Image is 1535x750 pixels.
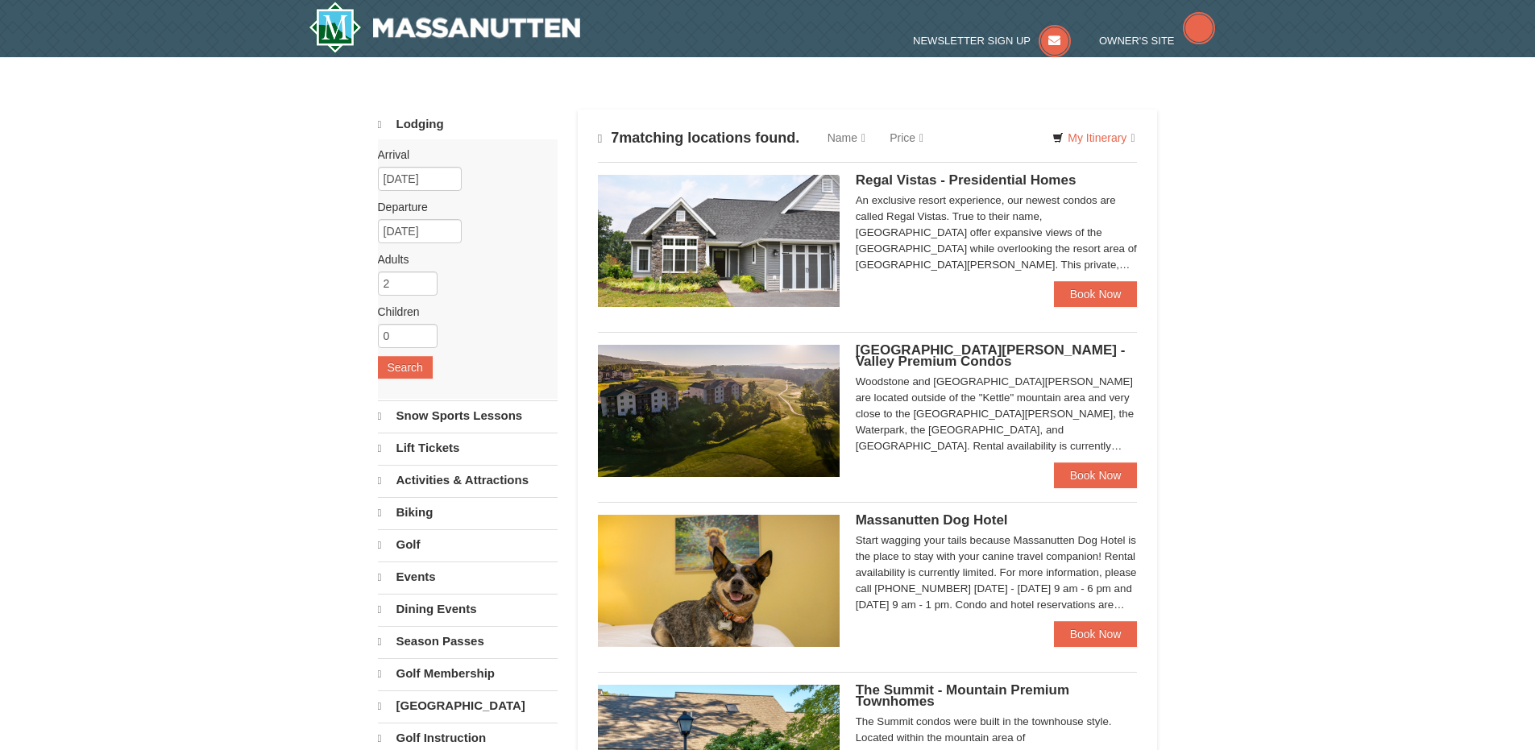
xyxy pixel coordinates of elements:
a: Newsletter Sign Up [913,35,1071,47]
img: 27428181-5-81c892a3.jpg [598,515,840,647]
label: Arrival [378,147,546,163]
a: Activities & Attractions [378,465,558,495]
a: Price [877,122,936,154]
div: An exclusive resort experience, our newest condos are called Regal Vistas. True to their name, [G... [856,193,1138,273]
a: Dining Events [378,594,558,624]
img: Massanutten Resort Logo [309,2,581,53]
label: Adults [378,251,546,267]
a: My Itinerary [1042,126,1145,150]
a: Golf [378,529,558,560]
a: Owner's Site [1099,35,1215,47]
a: Snow Sports Lessons [378,400,558,431]
span: Newsletter Sign Up [913,35,1031,47]
a: Biking [378,497,558,528]
a: Name [815,122,877,154]
a: Golf Membership [378,658,558,689]
label: Children [378,304,546,320]
span: The Summit - Mountain Premium Townhomes [856,682,1069,709]
span: Massanutten Dog Hotel [856,512,1008,528]
a: Season Passes [378,626,558,657]
img: 19219041-4-ec11c166.jpg [598,345,840,477]
span: Owner's Site [1099,35,1175,47]
span: Regal Vistas - Presidential Homes [856,172,1077,188]
a: Book Now [1054,281,1138,307]
span: [GEOGRAPHIC_DATA][PERSON_NAME] - Valley Premium Condos [856,342,1126,369]
div: Woodstone and [GEOGRAPHIC_DATA][PERSON_NAME] are located outside of the "Kettle" mountain area an... [856,374,1138,454]
a: Massanutten Resort [309,2,581,53]
a: [GEOGRAPHIC_DATA] [378,690,558,721]
label: Departure [378,199,546,215]
a: Book Now [1054,462,1138,488]
a: Book Now [1054,621,1138,647]
button: Search [378,356,433,379]
img: 19218991-1-902409a9.jpg [598,175,840,307]
div: Start wagging your tails because Massanutten Dog Hotel is the place to stay with your canine trav... [856,532,1138,613]
a: Lift Tickets [378,433,558,463]
a: Events [378,561,558,592]
a: Lodging [378,110,558,139]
